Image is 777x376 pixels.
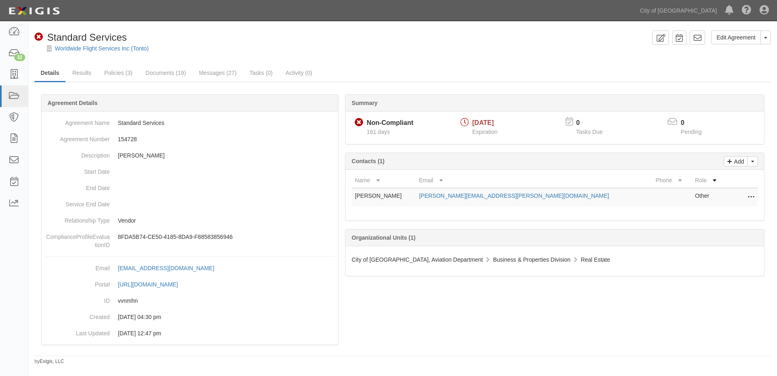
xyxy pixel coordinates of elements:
div: Standard Services [35,31,127,44]
span: Business & Properties Division [493,256,571,263]
b: Summary [352,100,378,106]
dd: Vendor [45,212,335,229]
th: Name [352,173,416,188]
a: [PERSON_NAME][EMAIL_ADDRESS][PERSON_NAME][DOMAIN_NAME] [419,192,609,199]
a: Worldwide Flight Services Inc (Tonto) [55,45,149,52]
th: Phone [652,173,692,188]
dt: Description [45,147,110,160]
a: Activity (0) [280,65,318,81]
a: Results [66,65,98,81]
span: City of [GEOGRAPHIC_DATA], Aviation Department [352,256,483,263]
i: Non-Compliant [355,118,363,127]
a: Edit Agreement [711,31,761,44]
p: 0 [576,118,613,128]
p: 0 [681,118,712,128]
span: Expiration [472,129,497,135]
dt: ID [45,293,110,305]
dt: Created [45,309,110,321]
a: [EMAIL_ADDRESS][DOMAIN_NAME] [118,265,223,271]
dt: Email [45,260,110,272]
dt: Agreement Name [45,115,110,127]
a: City of [GEOGRAPHIC_DATA] [636,2,721,19]
dd: Standard Services [45,115,335,131]
dt: ComplianceProfileEvaluationID [45,229,110,249]
span: Real Estate [581,256,610,263]
p: 8FDA5B74-CE50-4185-8DA9-F88583856946 [118,233,335,241]
a: Policies (3) [98,65,139,81]
a: Exigis, LLC [40,359,64,364]
div: 32 [14,54,25,61]
span: [DATE] [472,119,494,126]
div: Non-Compliant [367,118,413,128]
p: Add [732,157,744,166]
a: Tasks (0) [243,65,279,81]
td: [PERSON_NAME] [352,188,416,206]
a: [URL][DOMAIN_NAME] [118,281,187,288]
dt: Start Date [45,164,110,176]
dt: Relationship Type [45,212,110,225]
dd: [DATE] 12:47 pm [45,325,335,341]
b: Contacts (1) [352,158,384,164]
i: Help Center - Complianz [742,6,751,15]
b: Agreement Details [48,100,98,106]
a: Details [35,65,65,82]
dt: Agreement Number [45,131,110,143]
dd: [DATE] 04:30 pm [45,309,335,325]
dt: End Date [45,180,110,192]
dt: Service End Date [45,196,110,208]
i: Non-Compliant [35,33,43,42]
a: Add [724,156,748,166]
a: Messages (27) [193,65,243,81]
span: Standard Services [47,32,127,43]
dt: Last Updated [45,325,110,337]
dd: vvnmhn [45,293,335,309]
span: Pending [681,129,701,135]
span: Tasks Due [576,129,603,135]
img: logo-5460c22ac91f19d4615b14bd174203de0afe785f0fc80cf4dbbc73dc1793850b.png [6,4,62,18]
b: Organizational Units (1) [352,234,415,241]
th: Email [416,173,652,188]
td: Other [692,188,725,206]
a: Documents (19) [139,65,192,81]
small: by [35,358,64,365]
p: [PERSON_NAME] [118,151,335,160]
div: [EMAIL_ADDRESS][DOMAIN_NAME] [118,264,214,272]
dd: 154728 [45,131,335,147]
th: Role [692,173,725,188]
span: Since 03/31/2025 [367,129,390,135]
dt: Portal [45,276,110,289]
